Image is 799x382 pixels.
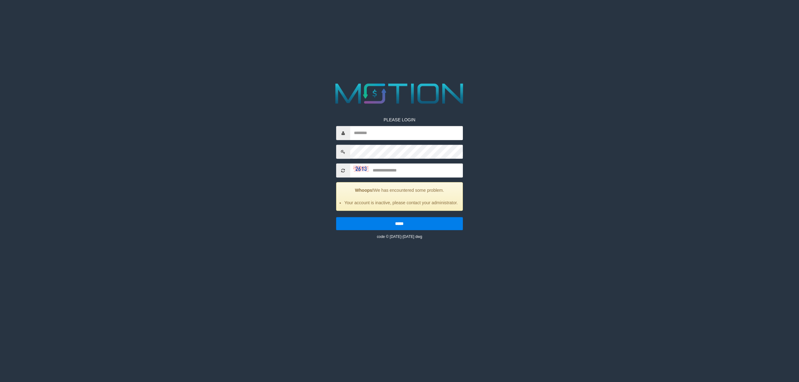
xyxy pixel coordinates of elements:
li: Your account is inactive, please contact your administrator. [344,200,458,206]
small: code © [DATE]-[DATE] dwg [377,235,422,239]
img: captcha [353,166,369,172]
strong: Whoops! [355,188,374,193]
p: PLEASE LOGIN [336,117,463,123]
img: MOTION_logo.png [330,80,469,107]
div: We has encountered some problem. [336,182,463,211]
